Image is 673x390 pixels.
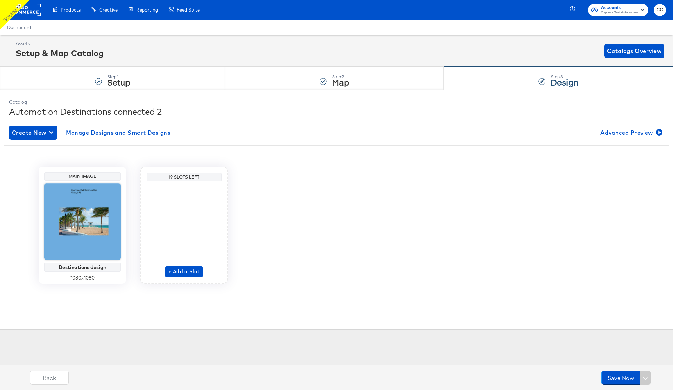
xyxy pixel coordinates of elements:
span: Reporting [136,7,158,13]
div: Catalog [9,99,664,106]
button: Create New [9,126,57,140]
span: + Add a Slot [168,267,200,276]
div: Setup & Map Catalog [16,47,104,59]
button: + Add a Slot [165,266,203,277]
button: Advanced Preview [598,126,664,140]
span: Creative [99,7,118,13]
span: Manage Designs and Smart Designs [66,128,171,137]
div: Step: 1 [107,74,130,79]
div: Step: 2 [332,74,349,79]
div: Step: 3 [551,74,578,79]
div: 1080 x 1080 [44,275,121,281]
strong: Map [332,76,349,88]
button: AccountsCypress Test Automation [588,4,648,16]
button: Catalogs Overview [604,44,664,58]
div: Assets [16,40,104,47]
span: Accounts [601,4,638,12]
div: Main Image [46,174,119,179]
button: Back [30,371,69,385]
span: Advanced Preview [600,128,661,137]
button: Save Now [601,371,640,385]
button: Manage Designs and Smart Designs [63,126,174,140]
span: CC [657,6,663,14]
div: 19 Slots Left [148,174,220,180]
div: Destinations design [46,264,119,270]
button: CC [654,4,666,16]
span: Feed Suite [177,7,200,13]
div: Automation Destinations connected 2 [9,106,664,117]
span: Products [61,7,81,13]
span: Create New [12,128,55,137]
a: Dashboard [7,25,31,30]
strong: Setup [107,76,130,88]
span: Catalogs Overview [607,46,661,56]
span: Cypress Test Automation [601,10,638,15]
strong: Design [551,76,578,88]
